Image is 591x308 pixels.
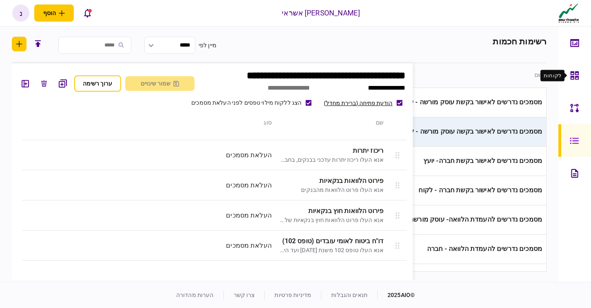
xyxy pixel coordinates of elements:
[331,292,367,298] a: תנאים והגבלות
[279,246,383,255] div: אנא העלו טופס 102 משנת [DATE] ועד היום
[377,291,415,299] div: © 2025 AIO
[279,176,383,186] div: פירוט הלוואות בנקאיות
[276,119,383,127] div: שם
[324,100,392,106] button: הודעת פתיחה (ברירת מחדל)
[199,41,217,50] div: מיין לפי
[279,186,383,194] div: אנא העלו פרוט הלוואות מהבנקים
[72,119,272,127] div: סוג
[72,180,272,190] div: העלאת מסמכים
[423,157,542,165] span: מסמכים נדרשים לאישור בקשת חברה- יועץ
[544,72,561,80] div: לקוחות
[12,4,29,22] button: נ
[368,63,547,88] th: שם
[191,99,301,107] div: הצג ללקוח מילוי טפסים לפני העלאת מסמכים
[79,4,96,22] button: פתח רשימת התראות
[427,245,542,253] span: מסמכים נדרשים להעמדת הלוואה - חברה
[279,156,383,164] div: אנא העלו ריכוז יתרות עדכני בבנקים, בחברות אשראי חוץ בנקאיות ובחברות כרטיסי אשראי
[274,292,311,298] a: מדיניות פרטיות
[400,128,542,135] span: מסמכים נדרשים לאישור בקשה עוסק מורשה - לקוח
[72,211,272,220] div: העלאת מסמכים
[176,292,214,298] a: הערות מהדורה
[403,98,542,106] span: מסמכים נדרשים לאישור בקשת עוסק מורשה - יועץ
[74,75,121,92] button: ערוך רשימה
[72,241,272,251] div: העלאת מסמכים
[234,292,255,298] a: צרו קשר
[409,216,542,223] span: מסמכים נדרשים להעמדת הלוואה- עוסק מורשה
[279,206,383,216] div: פירוט הלוואות חוץ בנקאיות
[418,186,542,194] span: מסמכים נדרשים לאישור בקשת חברה - לקוח
[493,37,547,63] h2: רשימות חכמות
[72,150,272,160] div: העלאת מסמכים
[279,236,383,246] div: דו"ח ביטוח לאומי עובדים (טופס 102)
[279,216,383,224] div: אנא העלו פרוט הלוואות חוץ בנקאיות של החברה
[279,146,383,156] div: ריכוז יתרות
[282,8,360,18] div: [PERSON_NAME] אשראי
[34,4,74,22] button: פתח תפריט להוספת לקוח
[557,3,581,23] img: client company logo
